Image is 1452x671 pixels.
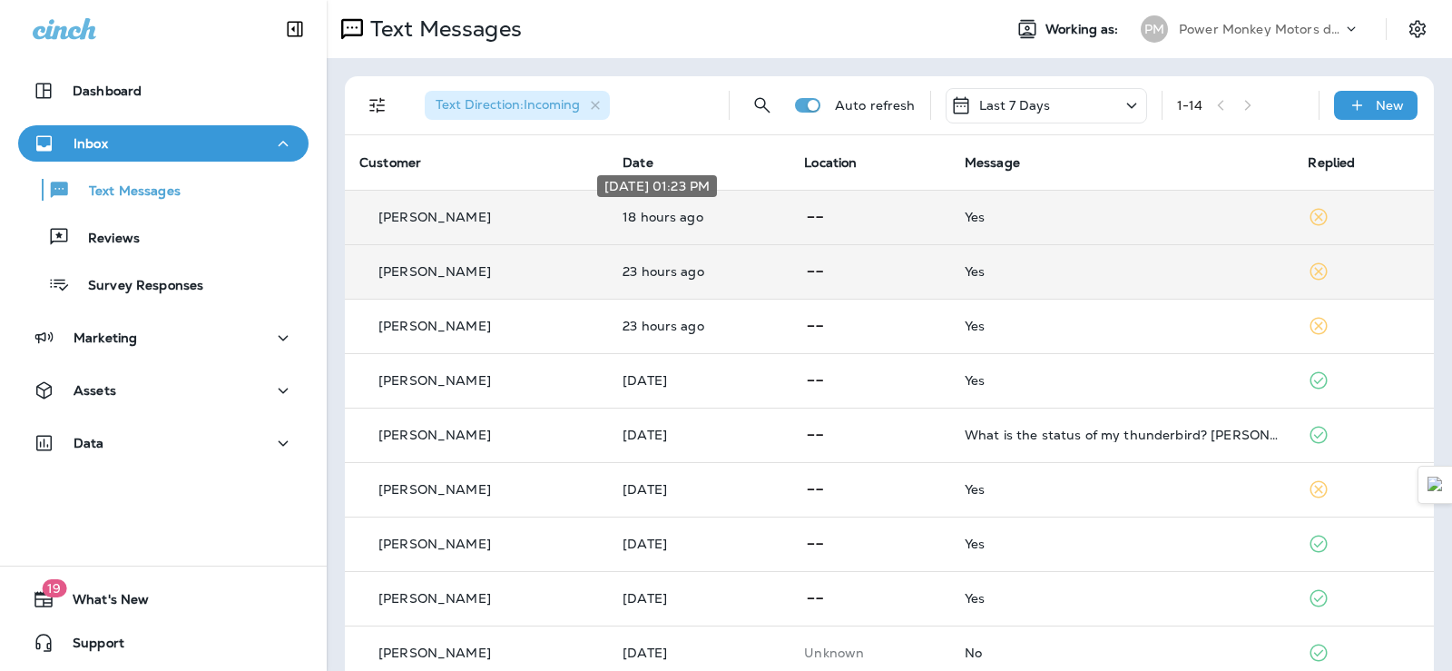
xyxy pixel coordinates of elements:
[378,210,491,224] p: [PERSON_NAME]
[436,96,580,113] span: Text Direction : Incoming
[623,373,775,388] p: Sep 16, 2025 12:26 PM
[74,331,137,345] p: Marketing
[965,646,1280,660] div: No
[18,372,309,409] button: Assets
[965,319,1280,333] div: Yes
[18,265,309,303] button: Survey Responses
[378,646,491,660] p: [PERSON_NAME]
[18,625,309,661] button: Support
[18,171,309,209] button: Text Messages
[623,646,775,660] p: Sep 14, 2025 10:40 AM
[70,278,203,295] p: Survey Responses
[359,154,421,171] span: Customer
[623,428,775,442] p: Sep 15, 2025 12:12 PM
[623,319,775,333] p: Sep 17, 2025 08:29 AM
[18,425,309,461] button: Data
[70,231,140,248] p: Reviews
[42,579,66,597] span: 19
[359,87,396,123] button: Filters
[623,591,775,606] p: Sep 14, 2025 10:47 AM
[965,210,1280,224] div: Yes
[1179,22,1342,36] p: Power Monkey Motors dba Grease Monkey 1120
[804,646,936,660] p: This customer does not have a last location and the phone number they messaged is not assigned to...
[1308,154,1355,171] span: Replied
[835,98,916,113] p: Auto refresh
[54,592,149,614] span: What's New
[965,154,1020,171] span: Message
[378,319,491,333] p: [PERSON_NAME]
[18,218,309,256] button: Reviews
[71,183,181,201] p: Text Messages
[54,636,124,657] span: Support
[965,482,1280,497] div: Yes
[18,320,309,356] button: Marketing
[623,264,775,279] p: Sep 17, 2025 08:37 AM
[1401,13,1434,45] button: Settings
[378,373,491,388] p: [PERSON_NAME]
[597,175,717,197] div: [DATE] 01:23 PM
[74,383,116,398] p: Assets
[73,84,142,98] p: Dashboard
[965,537,1280,551] div: Yes
[74,436,104,450] p: Data
[1045,22,1123,37] span: Working as:
[378,537,491,551] p: [PERSON_NAME]
[965,591,1280,606] div: Yes
[74,136,108,151] p: Inbox
[623,210,775,224] p: Sep 17, 2025 01:23 PM
[363,15,522,43] p: Text Messages
[744,87,780,123] button: Search Messages
[18,581,309,617] button: 19What's New
[378,591,491,606] p: [PERSON_NAME]
[623,154,653,171] span: Date
[965,264,1280,279] div: Yes
[965,373,1280,388] div: Yes
[1376,98,1404,113] p: New
[804,154,857,171] span: Location
[1427,477,1444,493] img: Detect Auto
[1177,98,1203,113] div: 1 - 14
[270,11,320,47] button: Collapse Sidebar
[623,537,775,551] p: Sep 14, 2025 07:03 PM
[378,428,491,442] p: [PERSON_NAME]
[378,482,491,497] p: [PERSON_NAME]
[18,73,309,109] button: Dashboard
[18,125,309,162] button: Inbox
[425,91,610,120] div: Text Direction:Incoming
[623,482,775,497] p: Sep 15, 2025 09:29 AM
[378,264,491,279] p: [PERSON_NAME]
[1141,15,1168,43] div: PM
[979,98,1051,113] p: Last 7 Days
[965,428,1280,442] div: What is the status of my thunderbird? Tom Engler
